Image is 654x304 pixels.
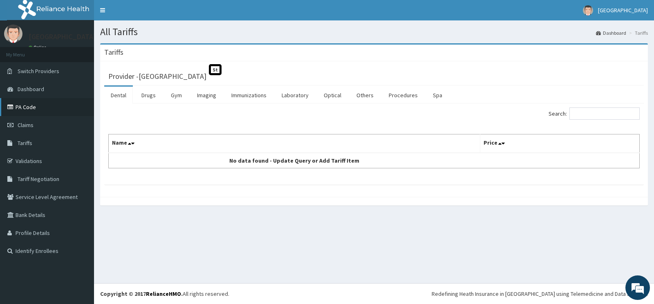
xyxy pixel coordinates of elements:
a: Imaging [190,87,223,104]
h1: All Tariffs [100,27,648,37]
p: [GEOGRAPHIC_DATA] [29,33,96,40]
a: Dashboard [596,29,626,36]
a: Gym [164,87,188,104]
span: St [209,64,222,75]
img: User Image [583,5,593,16]
a: Drugs [135,87,162,104]
a: Procedures [382,87,424,104]
span: Tariffs [18,139,32,147]
span: We're online! [47,96,113,179]
div: Minimize live chat window [134,4,154,24]
a: Immunizations [225,87,273,104]
span: [GEOGRAPHIC_DATA] [598,7,648,14]
img: User Image [4,25,22,43]
a: Dental [104,87,133,104]
th: Price [480,134,640,153]
li: Tariffs [627,29,648,36]
a: Spa [426,87,449,104]
strong: Copyright © 2017 . [100,290,183,297]
textarea: Type your message and hit 'Enter' [4,210,156,239]
label: Search: [549,107,640,120]
a: RelianceHMO [146,290,181,297]
td: No data found - Update Query or Add Tariff Item [109,153,480,168]
input: Search: [569,107,640,120]
h3: Tariffs [104,49,123,56]
a: Laboratory [275,87,315,104]
span: Tariff Negotiation [18,175,59,183]
img: d_794563401_company_1708531726252_794563401 [15,41,33,61]
a: Optical [317,87,348,104]
a: Others [350,87,380,104]
h3: Provider - [GEOGRAPHIC_DATA] [108,73,206,80]
footer: All rights reserved. [94,283,654,304]
a: Online [29,45,48,50]
span: Claims [18,121,34,129]
div: Redefining Heath Insurance in [GEOGRAPHIC_DATA] using Telemedicine and Data Science! [432,290,648,298]
th: Name [109,134,480,153]
span: Dashboard [18,85,44,93]
span: Switch Providers [18,67,59,75]
div: Chat with us now [43,46,137,56]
